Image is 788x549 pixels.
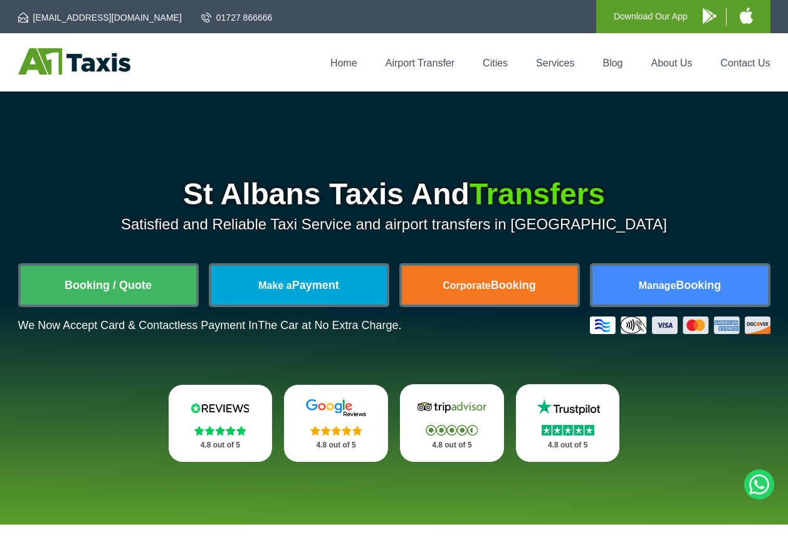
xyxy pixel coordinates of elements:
[386,58,454,68] a: Airport Transfer
[169,385,273,462] a: Reviews.io Stars 4.8 out of 5
[258,319,401,332] span: The Car at No Extra Charge.
[194,426,246,436] img: Stars
[201,11,273,24] a: 01727 866666
[298,437,374,453] p: 4.8 out of 5
[211,266,387,305] a: Make aPayment
[18,179,770,209] h1: St Albans Taxis And
[703,8,717,24] img: A1 Taxis Android App
[21,266,196,305] a: Booking / Quote
[651,58,693,68] a: About Us
[426,425,478,436] img: Stars
[483,58,508,68] a: Cities
[720,58,770,68] a: Contact Us
[602,58,623,68] a: Blog
[639,280,676,291] span: Manage
[182,437,259,453] p: 4.8 out of 5
[536,58,574,68] a: Services
[516,384,620,462] a: Trustpilot Stars 4.8 out of 5
[284,385,388,462] a: Google Stars 4.8 out of 5
[18,48,130,75] img: A1 Taxis St Albans LTD
[530,437,606,453] p: 4.8 out of 5
[298,399,374,417] img: Google
[470,177,605,211] span: Transfers
[330,58,357,68] a: Home
[530,398,606,417] img: Trustpilot
[402,266,577,305] a: CorporateBooking
[614,9,688,24] p: Download Our App
[182,399,258,417] img: Reviews.io
[443,280,490,291] span: Corporate
[258,280,292,291] span: Make a
[18,11,182,24] a: [EMAIL_ADDRESS][DOMAIN_NAME]
[542,425,594,436] img: Stars
[400,384,504,462] a: Tripadvisor Stars 4.8 out of 5
[740,8,753,24] img: A1 Taxis iPhone App
[310,426,362,436] img: Stars
[18,319,402,332] p: We Now Accept Card & Contactless Payment In
[18,216,770,233] p: Satisfied and Reliable Taxi Service and airport transfers in [GEOGRAPHIC_DATA]
[590,316,770,334] img: Credit And Debit Cards
[414,398,490,417] img: Tripadvisor
[414,437,490,453] p: 4.8 out of 5
[592,266,768,305] a: ManageBooking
